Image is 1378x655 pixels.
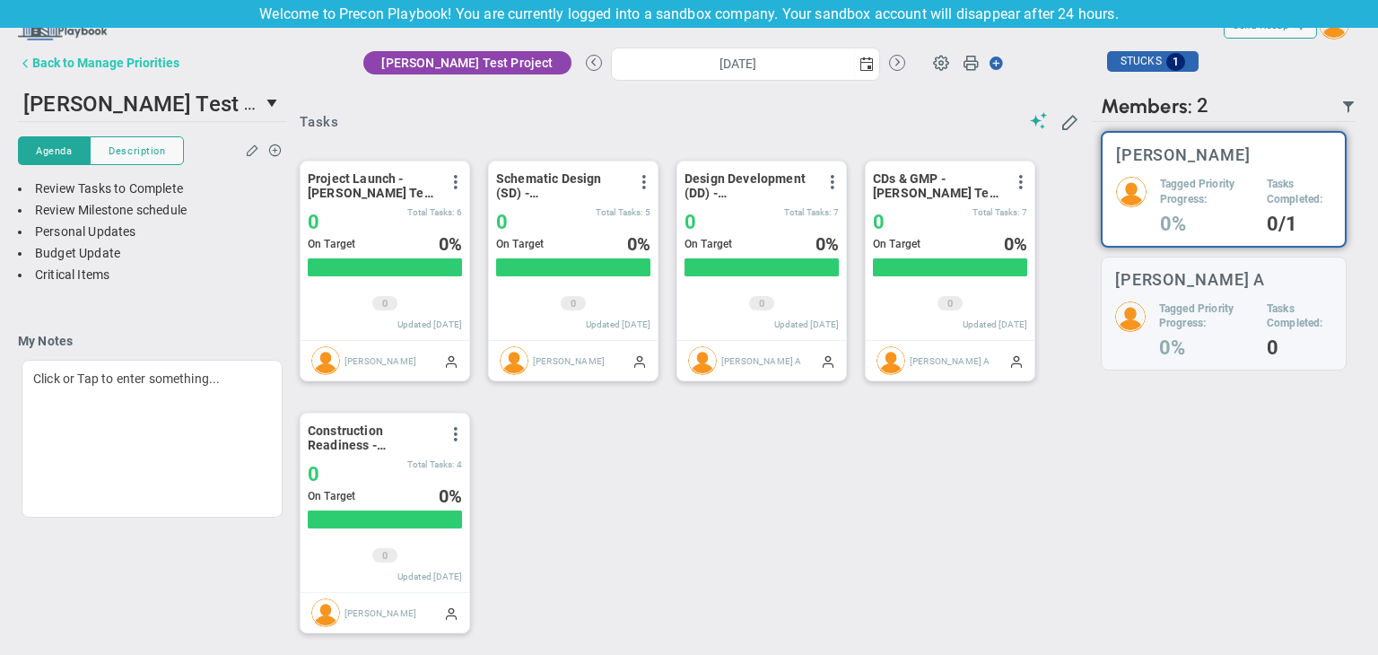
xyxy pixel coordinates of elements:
[759,297,764,311] span: 0
[1101,94,1192,118] span: Members:
[397,319,462,329] span: Updated [DATE]
[457,459,462,469] span: 4
[571,297,576,311] span: 0
[1115,271,1266,288] h3: [PERSON_NAME] A
[1060,112,1078,130] span: Edit My KPIs
[407,459,455,469] span: Total Tasks:
[90,136,184,165] button: Description
[774,319,839,329] span: Updated [DATE]
[1009,354,1024,368] span: Manually Updated
[910,356,990,366] span: [PERSON_NAME] A
[344,356,416,366] span: [PERSON_NAME]
[300,114,339,130] span: Tasks
[815,234,839,254] div: %
[627,234,650,254] div: %
[32,56,179,70] div: Back to Manage Priorities
[596,207,643,217] span: Total Tasks:
[496,171,626,200] span: Schematic Design (SD) - [PERSON_NAME] Test Project
[18,136,90,165] button: Agenda
[444,606,458,620] span: Manually Updated
[981,51,1004,75] span: Action Button
[18,333,286,349] h4: My Notes
[821,354,835,368] span: Manually Updated
[815,233,825,255] span: 0
[1030,112,1048,129] span: Suggestions (AI Feature)
[1159,301,1253,332] h5: Tagged Priority Progress:
[1160,177,1253,207] h5: Tagged Priority Progress:
[382,549,388,563] span: 0
[1115,301,1146,332] img: 202891.Person.photo
[947,297,953,311] span: 0
[1267,301,1332,332] h5: Tasks Completed:
[854,48,879,80] span: select
[439,233,449,255] span: 0
[382,297,388,311] span: 0
[18,266,286,284] div: Critical Items
[963,319,1027,329] span: Updated [DATE]
[924,45,958,79] span: Huddle Settings
[439,486,462,506] div: %
[18,202,286,219] div: Review Milestone schedule
[308,463,319,485] span: 0
[439,485,449,507] span: 0
[963,54,979,79] span: Print Huddle
[586,319,650,329] span: Updated [DATE]
[688,346,717,375] img: Chandrika A
[18,223,286,240] div: Personal Updates
[627,233,637,255] span: 0
[1160,216,1253,232] h4: 0%
[407,207,455,217] span: Total Tasks:
[972,207,1020,217] span: Total Tasks:
[18,45,179,81] button: Back to Manage Priorities
[632,354,647,368] span: Manually Updated
[457,207,462,217] span: 6
[308,424,438,452] span: Construction Readiness - [PERSON_NAME] Test Project
[685,171,815,200] span: Design Development (DD) - [PERSON_NAME] Test Project
[22,360,283,518] div: Click or Tap to enter something...
[1166,53,1185,71] span: 1
[381,56,553,70] span: [PERSON_NAME] Test Project
[721,356,801,366] span: [PERSON_NAME] A
[1116,177,1147,207] img: 64089.Person.photo
[36,144,72,159] span: Agenda
[877,346,905,375] img: Chandrika A
[1159,340,1253,356] h4: 0%
[685,238,732,250] span: On Target
[533,356,605,366] span: [PERSON_NAME]
[1267,216,1331,232] h4: 0/1
[1004,233,1014,255] span: 0
[873,238,920,250] span: On Target
[496,211,508,233] span: 0
[645,207,650,217] span: 5
[18,180,286,197] div: Review Tasks to Complete
[500,346,528,375] img: Sudhir Dakshinamurthy
[397,572,462,581] span: Updated [DATE]
[1116,146,1251,163] h3: [PERSON_NAME]
[18,245,286,262] div: Budget Update
[308,490,355,502] span: On Target
[23,89,314,117] span: [PERSON_NAME] Test Project
[308,238,355,250] span: On Target
[1197,94,1208,118] span: 2
[1267,177,1331,207] h5: Tasks Completed:
[439,234,462,254] div: %
[1267,340,1332,356] h4: 0
[444,354,458,368] span: Manually Updated
[685,211,696,233] span: 0
[308,171,438,200] span: Project Launch - [PERSON_NAME] Test Project
[261,88,286,118] span: select
[873,211,885,233] span: 0
[109,144,165,159] span: Description
[311,346,340,375] img: Sudhir Dakshinamurthy
[1341,100,1356,114] span: Filter Updated Members
[308,211,319,233] span: 0
[1022,207,1027,217] span: 7
[311,598,340,627] img: Sudhir Dakshinamurthy
[784,207,832,217] span: Total Tasks:
[1107,51,1199,72] div: STUCKS
[344,608,416,618] span: [PERSON_NAME]
[1004,234,1027,254] div: %
[873,171,1003,200] span: CDs & GMP - [PERSON_NAME] Test Project
[496,238,544,250] span: On Target
[833,207,839,217] span: 7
